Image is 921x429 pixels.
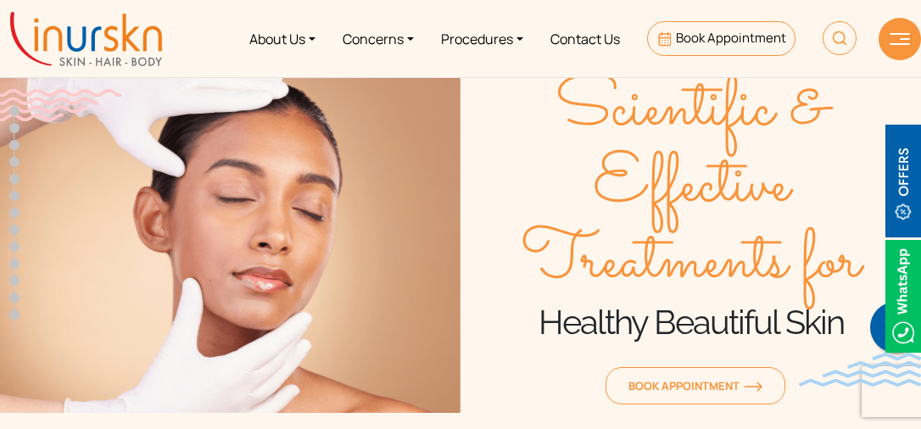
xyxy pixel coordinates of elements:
a: Procedures [427,7,537,70]
img: Whatsappicon [885,240,921,353]
img: bluewave [799,353,921,387]
h1: Healthy Beautiful Skin [460,301,921,343]
a: Book Appointment [647,21,795,56]
a: About Us [236,7,329,70]
img: HeaderSearch [823,21,857,55]
span: Book Appointment [628,378,762,393]
span: Book Appointment [676,29,786,47]
a: Book Appointmentorange-arrow [606,367,785,404]
span: Scientific & Effective Treatments for [460,72,921,301]
img: inurskn-logo [10,12,162,66]
a: Contact Us [537,7,634,70]
img: orange-arrow [744,382,762,392]
img: hamLine.svg [890,33,910,45]
a: Concerns [329,7,427,70]
img: offerBt [885,125,921,237]
a: Whatsappicon [885,286,921,304]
